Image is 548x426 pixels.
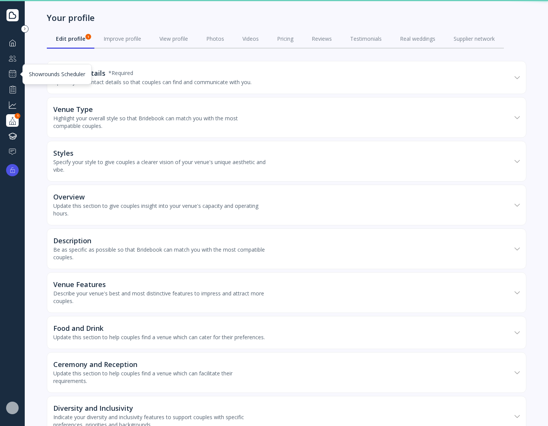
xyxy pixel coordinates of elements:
a: Real weddings [391,29,444,49]
div: Highlight your overall style so that Bridebook can match you with the most compatible couples. [53,115,266,130]
a: Your profile1 [6,114,19,127]
div: Ceremony and Reception [53,361,137,368]
div: Venue Features [53,281,106,288]
div: Real weddings [400,35,435,43]
div: Improve profile [104,35,141,43]
div: Describe your venue's best and most distinctive features to impress and attract more couples. [53,290,266,305]
a: Edit profile1 [47,29,94,49]
div: Styles [53,149,73,157]
a: Knowledge hub [6,130,19,142]
a: View profile [150,29,197,49]
div: Update your contact details so that couples can find and communicate with you. [53,78,252,86]
a: Help & support [6,145,19,158]
div: Update this section to help couples find a venue which can facilitate their requirements. [53,370,266,385]
div: Your profile [47,12,95,23]
div: Reviews [312,35,332,43]
div: Photos [206,35,224,43]
a: Videos [233,29,268,49]
a: Testimonials [341,29,391,49]
div: Your profile [6,114,19,127]
div: Specify your style to give couples a clearer vision of your venue's unique aesthetic and vibe. [53,158,266,174]
div: Showrounds Scheduler [29,70,85,78]
a: Grow your business [6,99,19,111]
a: Couples manager [6,52,19,65]
a: Dashboard [6,37,19,49]
div: Update this section to give couples insight into your venue's capacity and operating hours. [53,202,266,217]
a: Photos [197,29,233,49]
div: Food and Drink [53,324,104,332]
div: Overview [53,193,85,201]
a: Performance [6,83,19,96]
div: 1 [85,34,91,40]
div: Be as specific as possible so that Bridebook can match you with the most compatible couples. [53,246,266,261]
a: Supplier network [444,29,504,49]
div: Edit profile [56,35,85,43]
div: Venue Type [53,105,93,113]
div: 1 [15,113,21,119]
div: Diversity and Inclusivity [53,404,133,412]
div: Testimonials [350,35,382,43]
div: Pricing [277,35,293,43]
div: Description [53,237,91,244]
a: Reviews [303,29,341,49]
div: View profile [159,35,188,43]
div: Update this section to help couples find a venue which can cater for their preferences. [53,333,265,341]
a: Improve profile [94,29,150,49]
div: * Required [108,69,133,77]
div: Videos [242,35,259,43]
a: Pricing [268,29,303,49]
button: Upgrade options [6,164,19,176]
div: Supplier network [454,35,495,43]
a: Showrounds Scheduler [6,68,19,80]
